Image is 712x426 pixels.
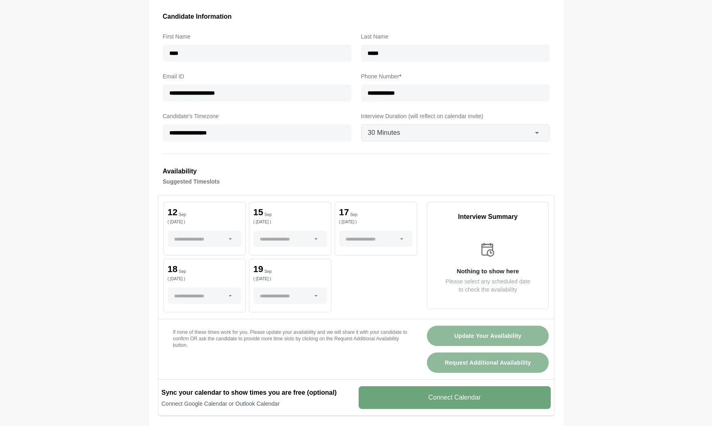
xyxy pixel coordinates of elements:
label: Interview Duration (will reflect on calendar invite) [361,111,550,121]
label: First Name [163,32,351,41]
label: Candidate's Timezone [163,111,351,121]
h3: Candidate Information [163,11,550,22]
button: Request Additional Availability [427,352,549,373]
p: 15 [253,208,263,217]
p: Sep [264,270,272,274]
p: ( [DATE] ) [168,220,241,224]
p: Sep [179,213,186,217]
p: Nothing to show here [427,268,549,274]
p: Sep [264,213,272,217]
button: Update Your Availability [427,326,549,346]
v-button: Connect Calendar [359,386,551,409]
p: Connect Google Calendar or Outlook Calendar [162,400,354,408]
p: ( [DATE] ) [253,220,327,224]
p: ( [DATE] ) [168,277,241,281]
p: Sep [179,270,186,274]
label: Email ID [163,71,351,81]
label: Phone Number [361,71,550,81]
p: Sep [350,213,357,217]
p: ( [DATE] ) [339,220,413,224]
label: Last Name [361,32,550,41]
p: 19 [253,265,263,274]
h3: Availability [163,166,550,177]
p: Interview Summary [427,212,549,222]
p: Please select any scheduled date to check the availability [427,277,549,294]
h4: Suggested Timeslots [163,177,550,186]
p: 17 [339,208,349,217]
p: 12 [168,208,177,217]
p: ( [DATE] ) [253,277,327,281]
img: calender [479,241,496,258]
p: If none of these times work for you. Please update your availability and we will share it with yo... [173,329,407,348]
h2: Sync your calendar to show times you are free (optional) [162,388,354,398]
span: 30 Minutes [368,128,400,138]
p: 18 [168,265,177,274]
